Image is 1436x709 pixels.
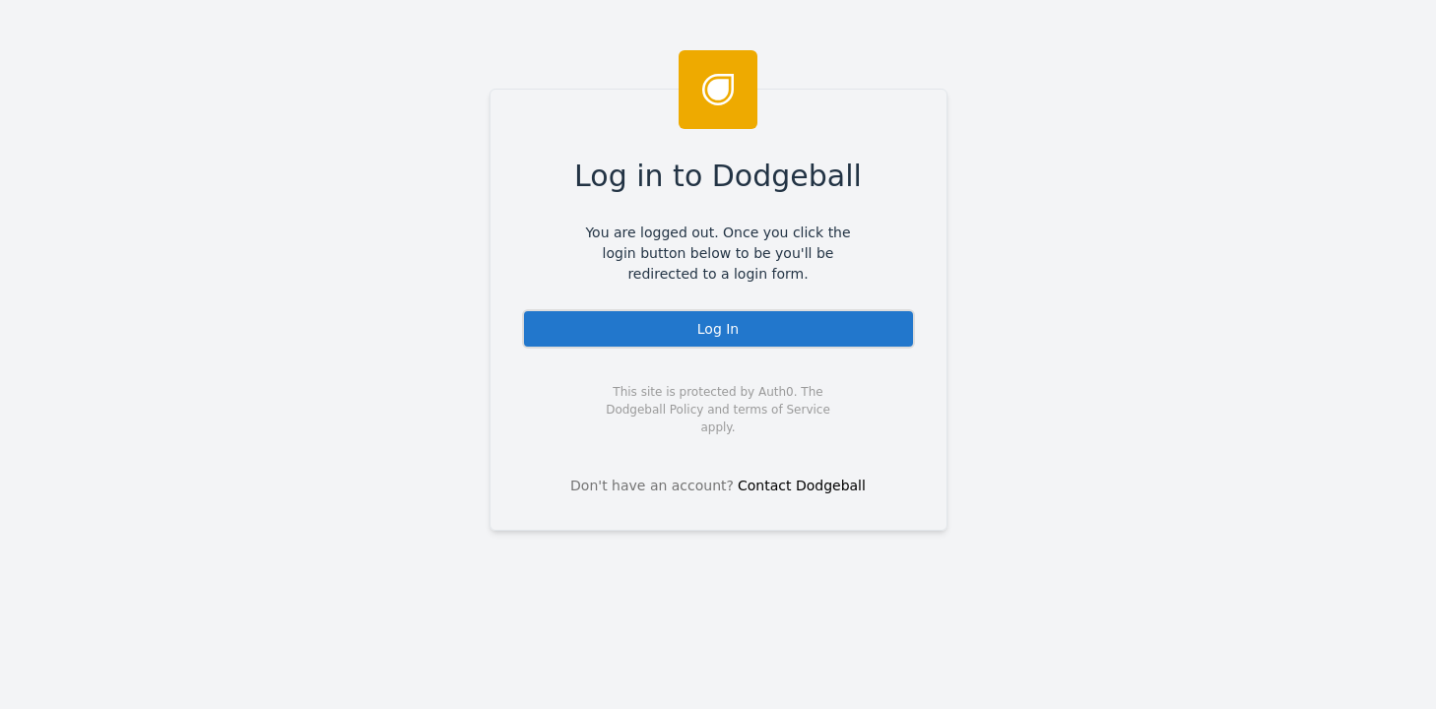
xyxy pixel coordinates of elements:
span: Don't have an account? [570,476,734,496]
a: Contact Dodgeball [738,478,866,493]
span: This site is protected by Auth0. The Dodgeball Policy and terms of Service apply. [589,383,848,436]
div: Log In [522,309,915,349]
span: You are logged out. Once you click the login button below to be you'll be redirected to a login f... [571,223,866,285]
span: Log in to Dodgeball [574,154,862,198]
